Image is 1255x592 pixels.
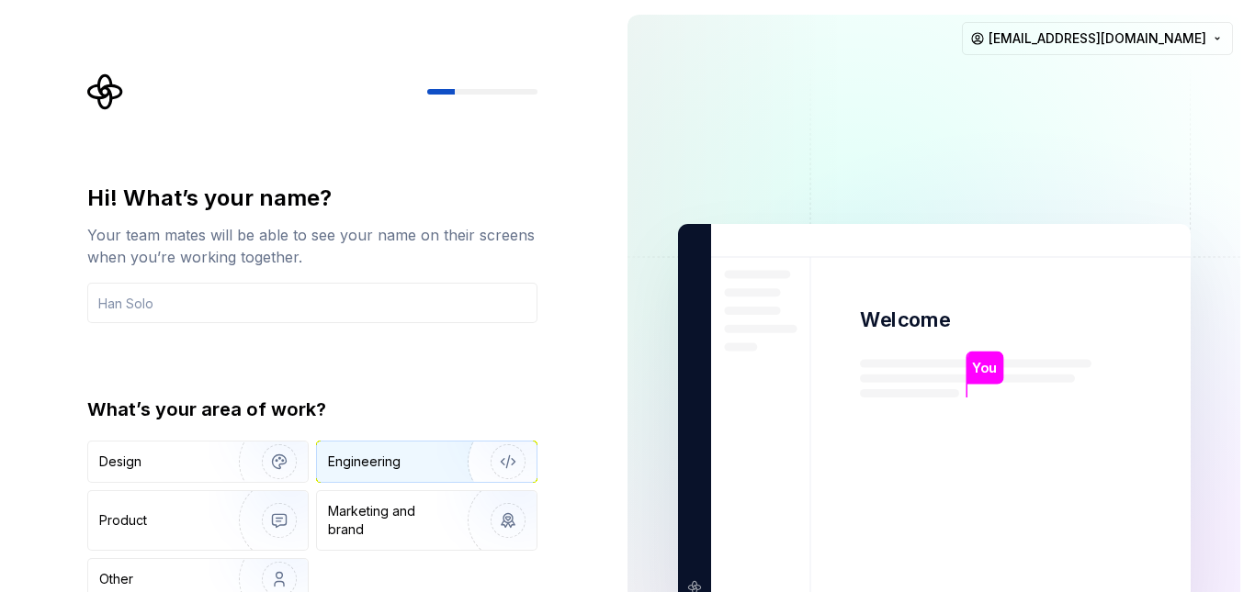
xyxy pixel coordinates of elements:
p: You [972,358,997,378]
button: [EMAIL_ADDRESS][DOMAIN_NAME] [962,22,1233,55]
svg: Supernova Logo [87,73,124,110]
div: Design [99,452,141,471]
div: Other [99,570,133,588]
div: Product [99,511,147,530]
input: Han Solo [87,283,537,323]
div: Hi! What’s your name? [87,184,537,213]
div: Marketing and brand [328,502,452,539]
div: Engineering [328,452,401,471]
div: Your team mates will be able to see your name on their screens when you’re working together. [87,224,537,268]
p: Welcome [860,307,950,333]
span: [EMAIL_ADDRESS][DOMAIN_NAME] [989,29,1206,48]
div: What’s your area of work? [87,397,537,422]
